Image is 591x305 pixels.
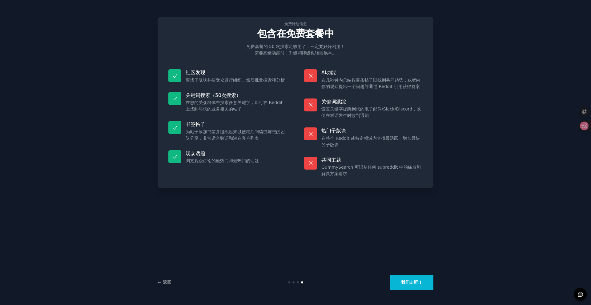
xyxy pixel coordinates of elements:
font: AI功能 [321,70,336,75]
font: 设置关键字提醒到您的电子邮件/Slack/Discord，以便在对话发生时收到通知 [321,106,421,118]
font: GummySearch 可识别任何 subreddit 中的痛点和解决方案请求 [321,165,421,176]
font: 查找子版块并按受众进行组织，然后批量搜索和分析 [186,78,285,82]
font: 在您的受众群体中搜索任意关键字，即可在 Reddit 上找到与您的业务相关的帖子 [186,100,283,111]
font: 为帖子添加书签并组织起来以便稍后阅读或与您的团队分享，非常适合验证和潜在客户列表 [186,129,285,141]
button: 我们走吧！ [390,275,433,290]
font: 免费套餐的 50 次搜索足够用了，一定要好好利用！ [246,44,345,49]
font: 我们走吧！ [401,280,423,285]
font: 热门子版块 [321,128,346,134]
font: 关键词搜索（50次搜索） [186,92,241,98]
font: 免费计划信息 [284,22,307,26]
font: 在整个 Reddit 或特定领域内查找最活跃、增长最快的子版块 [321,136,420,147]
font: 关键词跟踪 [321,99,346,105]
font: 社区发现 [186,70,205,75]
font: 书签帖子 [186,121,205,127]
font: 浏览观众讨论的最热门和最热门的话题 [186,158,259,163]
font: 需要高级功能时，升级和降级也轻而易举。 [255,50,336,55]
a: ← 返回 [158,280,171,285]
font: 观众话题 [186,150,205,156]
font: 包含在免费套餐中 [257,28,334,39]
font: 在几秒钟内总结数百条帖子以找到共同趋势，或者向你的观众提出一个问题并通过 Reddit 引用获得答案 [321,78,420,89]
font: 共同主题 [321,157,341,163]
